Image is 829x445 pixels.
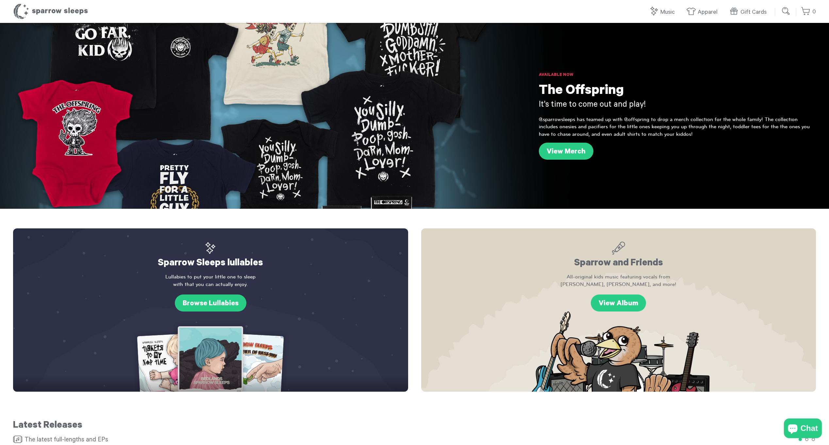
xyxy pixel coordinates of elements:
[26,281,395,288] span: with that you can actually enjoy.
[434,241,803,270] h2: Sparrow and Friends
[539,100,816,111] h3: It's time to come out and play!
[729,5,770,19] a: Gift Cards
[539,116,816,138] p: @sparrowsleeps has teamed up with @offspring to drop a merch collection for the whole family! The...
[539,143,593,160] a: View Merch
[26,241,395,270] h2: Sparrow Sleeps lullabies
[782,418,824,440] inbox-online-store-chat: Shopify online store chat
[175,294,246,311] a: Browse Lullabies
[686,5,721,19] a: Apparel
[649,5,678,19] a: Music
[13,3,88,20] h1: Sparrow Sleeps
[780,5,793,18] input: Submit
[434,273,803,288] p: All-original kids music featuring vocals from
[434,281,803,288] span: [PERSON_NAME], [PERSON_NAME], and more!
[13,420,816,432] h2: Latest Releases
[26,273,395,288] p: Lullabies to put your little one to sleep
[539,72,816,79] h6: Available Now
[539,83,816,100] h1: The Offspring
[801,5,816,19] a: 0
[591,294,646,311] a: View Album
